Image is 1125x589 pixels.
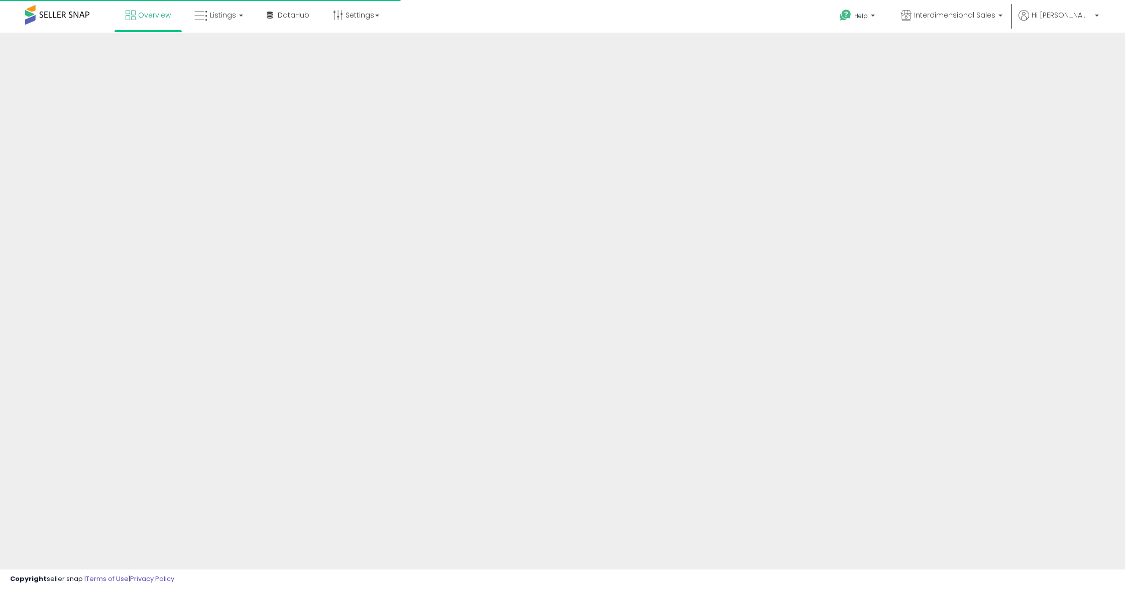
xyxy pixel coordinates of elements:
[138,10,171,20] span: Overview
[1032,10,1092,20] span: Hi [PERSON_NAME]
[854,12,868,20] span: Help
[1019,10,1099,33] a: Hi [PERSON_NAME]
[210,10,236,20] span: Listings
[832,2,885,33] a: Help
[914,10,995,20] span: Interdimensional Sales
[839,9,852,22] i: Get Help
[278,10,309,20] span: DataHub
